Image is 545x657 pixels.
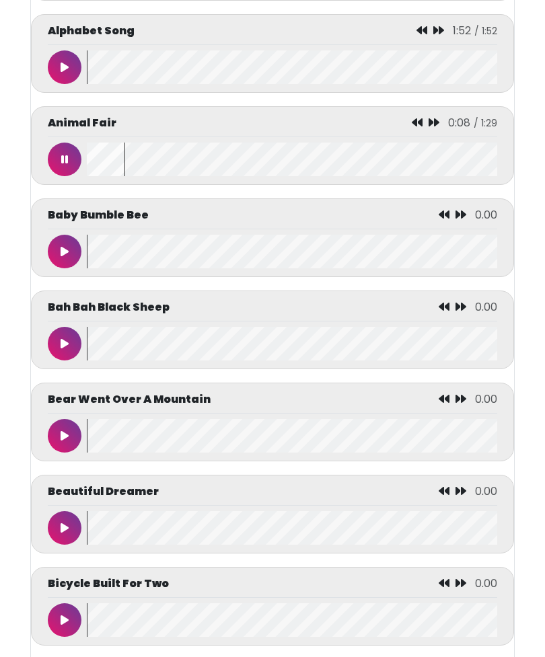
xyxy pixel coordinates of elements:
p: Baby Bumble Bee [48,207,149,223]
span: / 1:29 [474,116,497,130]
span: 0.00 [475,484,497,499]
span: 1:52 [453,23,471,38]
span: 0:08 [448,115,470,130]
span: 0.00 [475,299,497,315]
p: Bicycle Built For Two [48,576,169,592]
span: / 1:52 [474,24,497,38]
p: Beautiful Dreamer [48,484,159,500]
span: 0.00 [475,576,497,591]
p: Animal Fair [48,115,116,131]
p: Alphabet Song [48,23,135,39]
span: 0.00 [475,391,497,407]
p: Bah Bah Black Sheep [48,299,170,315]
p: Bear Went Over A Mountain [48,391,211,408]
span: 0.00 [475,207,497,223]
